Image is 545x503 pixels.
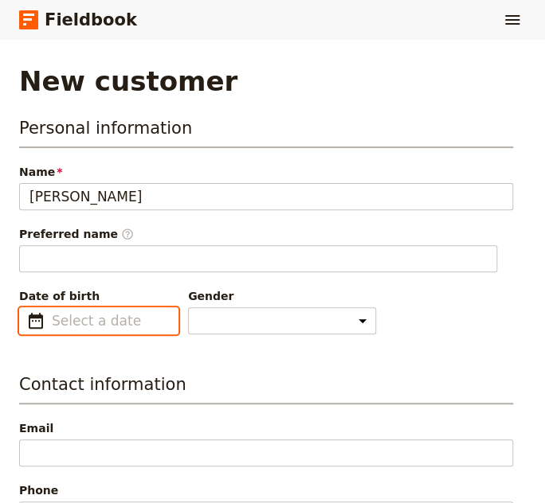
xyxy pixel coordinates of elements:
[19,482,513,498] span: Phone
[188,288,376,304] span: Gender
[188,307,376,334] select: Gender
[19,226,513,242] span: Preferred name
[19,420,513,436] span: Email
[19,183,513,210] input: Name
[19,439,513,466] input: Email
[19,164,513,180] span: Name
[19,6,137,33] a: Fieldbook
[19,288,178,304] span: Date of birth
[121,228,134,240] span: ​
[19,245,497,272] input: Preferred name​
[26,311,45,330] span: ​
[499,6,526,33] button: Show menu
[19,116,513,148] h3: Personal information
[52,311,168,330] input: Date of birth​
[19,372,513,404] h3: Contact information
[19,65,237,97] h1: New customer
